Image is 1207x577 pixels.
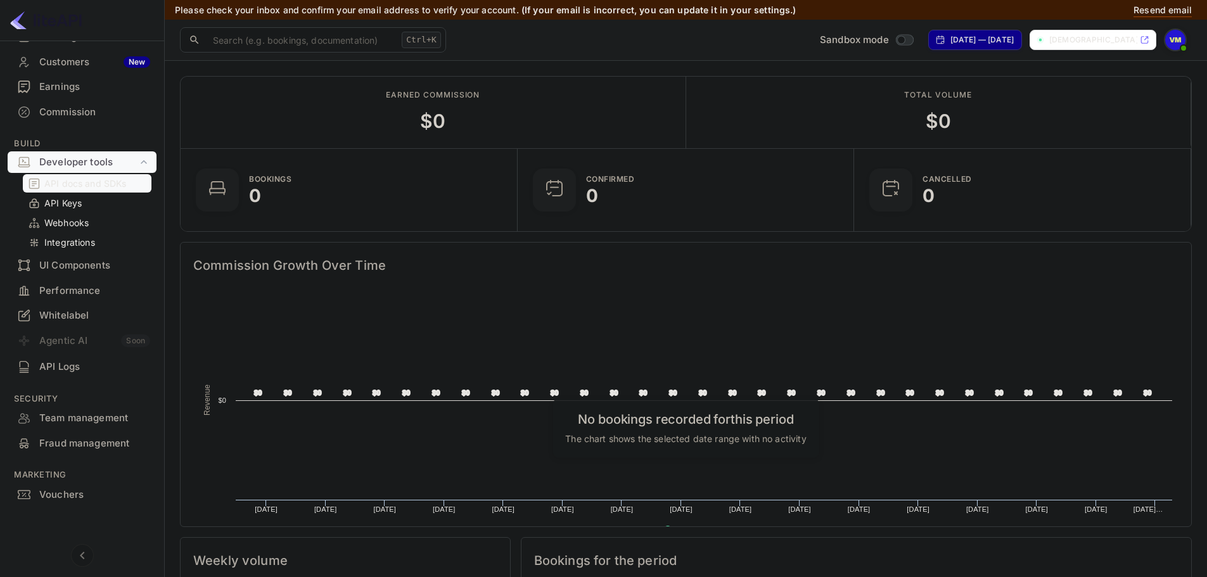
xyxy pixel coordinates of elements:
div: Switch to Production mode [815,33,918,48]
a: Whitelabel [8,303,156,327]
text: $0 [877,389,885,396]
p: Resend email [1134,3,1192,17]
div: Developer tools [8,151,156,174]
input: Search (e.g. bookings, documentation) [205,27,397,53]
div: CustomersNew [8,50,156,75]
text: $0 [551,389,559,396]
div: Ctrl+K [402,32,441,48]
span: Sandbox mode [820,33,889,48]
text: $0 [343,389,352,396]
h6: No bookings recorded for this period [565,411,806,426]
text: $0 [1144,389,1152,396]
text: $0 [817,389,826,396]
text: [DATE] [433,505,456,513]
a: Commission [8,100,156,124]
text: [DATE] [729,505,752,513]
div: Vouchers [39,488,150,502]
text: $0 [462,389,470,396]
text: $0 [758,389,766,396]
text: Revenue [676,526,708,535]
text: $0 [218,396,226,404]
div: Whitelabel [8,303,156,328]
text: [DATE] [611,505,634,513]
div: 0 [586,187,598,205]
text: $0 [936,389,944,396]
p: API docs and SDKs [44,177,127,190]
text: [DATE] [670,505,693,513]
text: Revenue [203,384,212,415]
div: 0 [249,187,261,205]
a: Webhooks [28,216,146,229]
p: [DEMOGRAPHIC_DATA][PERSON_NAME]-m-0ihs5.... [1049,34,1137,46]
a: UI Components [8,253,156,277]
text: [DATE] [1025,505,1048,513]
text: [DATE] [1085,505,1108,513]
text: $0 [254,389,262,396]
div: Commission [8,100,156,125]
a: API Keys [28,196,146,210]
div: API Keys [23,194,151,212]
a: API Logs [8,355,156,378]
text: $0 [284,389,292,396]
div: 0 [923,187,935,205]
img: LiteAPI logo [10,10,82,30]
div: API Logs [39,360,150,374]
a: Bookings [8,25,156,48]
div: Customers [39,55,150,70]
div: Integrations [23,233,151,251]
div: Whitelabel [39,308,150,323]
div: CANCELLED [923,175,972,183]
a: Team management [8,406,156,429]
text: $0 [699,389,707,396]
a: Earnings [8,75,156,98]
text: [DATE]… [1134,505,1163,513]
text: $0 [1084,389,1092,396]
p: API Keys [44,196,82,210]
div: Developer tools [39,155,137,170]
text: $0 [995,389,1004,396]
div: $ 0 [926,107,951,136]
span: Weekly volume [193,550,497,571]
p: The chart shows the selected date range with no activity [565,431,806,445]
div: API Logs [8,355,156,379]
text: [DATE] [848,505,871,513]
div: API docs and SDKs [23,174,151,193]
span: Please check your inbox and confirm your email address to verify your account. [175,4,519,15]
text: $0 [906,389,914,396]
a: API docs and SDKs [28,177,146,190]
div: Team management [39,411,150,426]
p: Webhooks [44,216,89,229]
div: UI Components [8,253,156,278]
a: Vouchers [8,483,156,506]
text: $0 [729,389,737,396]
div: $ 0 [420,107,445,136]
text: $0 [492,389,500,396]
span: (If your email is incorrect, you can update it in your settings.) [521,4,796,15]
p: Integrations [44,236,95,249]
div: Vouchers [8,483,156,507]
text: $0 [580,389,589,396]
text: [DATE] [551,505,574,513]
div: Performance [8,279,156,303]
span: Security [8,392,156,406]
div: Total volume [904,89,972,101]
a: CustomersNew [8,50,156,73]
div: Earnings [8,75,156,99]
div: UI Components [39,258,150,273]
text: [DATE] [907,505,929,513]
text: $0 [1025,389,1033,396]
span: Commission Growth Over Time [193,255,1178,276]
button: Collapse navigation [71,544,94,567]
text: $0 [639,389,648,396]
text: [DATE] [492,505,515,513]
div: Commission [39,105,150,120]
div: Webhooks [23,213,151,232]
text: [DATE] [255,505,278,513]
text: $0 [966,389,974,396]
text: $0 [669,389,677,396]
div: Click to change the date range period [928,30,1022,50]
span: Bookings for the period [534,550,1178,571]
text: $0 [847,389,855,396]
text: $0 [521,389,529,396]
div: [DATE] — [DATE] [950,34,1014,46]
